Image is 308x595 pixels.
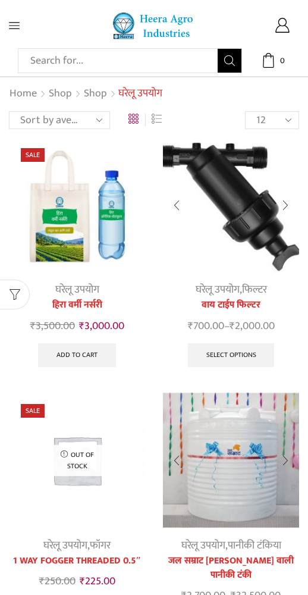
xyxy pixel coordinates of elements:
[39,572,45,590] span: ₹
[9,538,145,554] div: ,
[43,444,111,476] p: Out of stock
[38,343,116,367] a: Add to cart: “हिरा वर्मी नर्सरी”
[163,318,299,334] span: –
[79,317,124,335] bdi: 3,000.00
[79,317,84,335] span: ₹
[9,554,145,568] a: 1 WAY FOGGER THREADED 0.5″
[9,111,110,129] select: Shop order
[43,537,87,555] a: घरेलू उपयोग
[196,281,240,299] a: घरेलू उपयोग
[276,55,288,67] span: 0
[163,392,299,528] img: Jal Samrat Foam Based Water Storage Tank
[118,87,162,101] h1: घरेलू उपयोग
[39,572,76,590] bdi: 250.00
[80,572,115,590] bdi: 225.00
[9,392,145,528] img: Placeholder
[9,86,162,102] nav: Breadcrumb
[228,537,281,555] a: पानीकी टंकिया
[21,148,45,162] span: Sale
[163,136,299,273] img: Y-Type-Filter
[230,317,235,335] span: ₹
[188,317,193,335] span: ₹
[55,281,99,299] a: घरेलू उपयोग
[188,343,275,367] a: Select options for “वाय टाईप फिल्टर”
[163,554,299,583] a: जल सम्राट [PERSON_NAME] वाली पानीकी टंकी
[181,537,225,555] a: घरेलू उपयोग
[242,281,267,299] a: फिल्टर
[230,317,275,335] bdi: 2,000.00
[30,317,75,335] bdi: 3,500.00
[90,537,111,555] a: फॉगर
[9,136,145,273] img: हिरा वर्मी नर्सरी
[188,317,224,335] bdi: 700.00
[24,49,218,73] input: Search for...
[9,86,37,102] a: Home
[21,404,45,418] span: Sale
[30,317,36,335] span: ₹
[83,86,108,102] a: Shop
[48,86,73,102] a: Shop
[163,298,299,312] a: वाय टाईप फिल्टर
[9,298,145,312] a: हिरा वर्मी नर्सरी
[260,53,290,68] a: 0
[163,282,299,298] div: ,
[218,49,241,73] button: Search button
[80,572,85,590] span: ₹
[163,538,299,554] div: ,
